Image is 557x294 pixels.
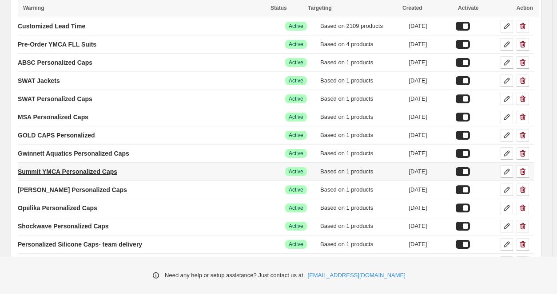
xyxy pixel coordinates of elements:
div: Based on 1 products [320,149,403,158]
div: [DATE] [409,149,450,158]
p: ABSC Personalized Caps [18,58,92,67]
p: Gwinnett Aquatics Personalized Caps [18,149,129,158]
a: Personalized Caps Summer League- ship to team [18,255,163,270]
a: MSA Personalized Caps [18,110,88,124]
div: Based on 1 products [320,240,403,249]
div: Based on 1 products [320,94,403,103]
p: GOLD CAPS Personalized [18,131,95,140]
div: Based on 1 products [320,167,403,176]
span: Activate [458,5,479,11]
div: [DATE] [409,222,450,231]
span: Active [289,168,303,175]
div: Based on 1 products [320,222,403,231]
div: Based on 1 products [320,131,403,140]
div: [DATE] [409,167,450,176]
div: [DATE] [409,185,450,194]
span: Active [289,150,303,157]
a: ABSC Personalized Caps [18,55,92,70]
div: Based on 2109 products [320,22,403,31]
p: Personalized Silicone Caps- team delivery [18,240,142,249]
div: [DATE] [409,22,450,31]
p: SWAT Personalized Caps [18,94,92,103]
a: Customized Lead Time [18,19,85,33]
div: [DATE] [409,58,450,67]
span: Created [402,5,422,11]
span: Active [289,241,303,248]
p: Shockwave Personalized Caps [18,222,109,231]
div: [DATE] [409,40,450,49]
div: Based on 4 products [320,40,403,49]
div: [DATE] [409,204,450,212]
a: Gwinnett Aquatics Personalized Caps [18,146,129,161]
div: [DATE] [409,76,450,85]
span: Status [271,5,287,11]
div: [DATE] [409,94,450,103]
span: Active [289,186,303,193]
p: SWAT Jackets [18,76,60,85]
a: [PERSON_NAME] Personalized Caps [18,183,127,197]
a: GOLD CAPS Personalized [18,128,95,142]
span: Targeting [308,5,332,11]
a: SWAT Jackets [18,74,60,88]
span: Active [289,59,303,66]
span: Active [289,204,303,212]
a: Pre-Order YMCA FLL Suits [18,37,96,51]
p: Pre-Order YMCA FLL Suits [18,40,96,49]
div: Based on 1 products [320,185,403,194]
div: Based on 1 products [320,58,403,67]
a: [EMAIL_ADDRESS][DOMAIN_NAME] [308,271,406,280]
a: SWAT Personalized Caps [18,92,92,106]
span: Active [289,23,303,30]
p: Opelika Personalized Caps [18,204,97,212]
a: Opelika Personalized Caps [18,201,97,215]
div: [DATE] [409,131,450,140]
span: Action [517,5,533,11]
div: [DATE] [409,113,450,122]
span: Active [289,77,303,84]
div: Based on 1 products [320,76,403,85]
p: MSA Personalized Caps [18,113,88,122]
span: Active [289,132,303,139]
div: Based on 1 products [320,113,403,122]
a: Shockwave Personalized Caps [18,219,109,233]
p: [PERSON_NAME] Personalized Caps [18,185,127,194]
a: Summit YMCA Personalized Caps [18,165,117,179]
div: Based on 1 products [320,204,403,212]
span: Active [289,95,303,102]
span: Warning [23,5,44,11]
span: Active [289,223,303,230]
a: Personalized Silicone Caps- team delivery [18,237,142,251]
p: Summit YMCA Personalized Caps [18,167,117,176]
span: Active [289,114,303,121]
p: Customized Lead Time [18,22,85,31]
span: Active [289,41,303,48]
div: [DATE] [409,240,450,249]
